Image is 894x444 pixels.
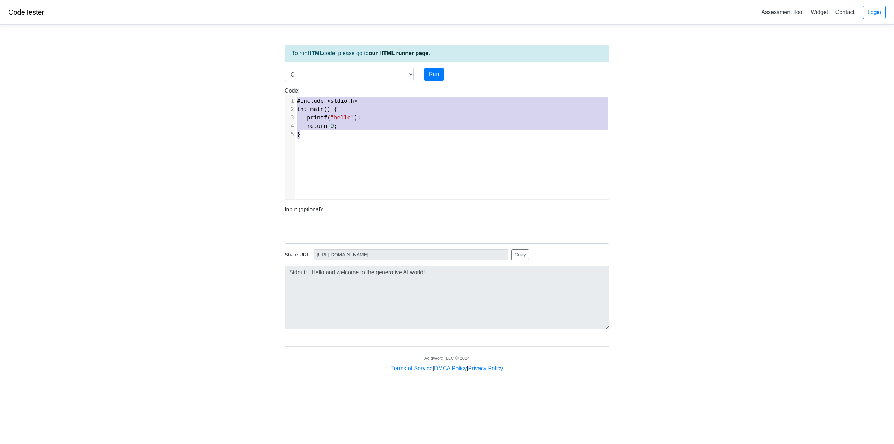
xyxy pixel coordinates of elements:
div: | | [391,364,503,373]
button: Copy [511,249,529,260]
span: return [307,123,327,129]
div: Input (optional): [279,205,615,244]
span: () { [297,106,337,112]
div: To run code, please go to . [285,45,609,62]
a: Terms of Service [391,365,433,371]
div: AcidWorx, LLC © 2024 [424,355,470,362]
span: "hello" [330,114,354,121]
a: Contact [833,6,857,18]
span: int [297,106,307,112]
div: 3 [285,114,295,122]
strong: HTML [307,50,323,56]
span: > [354,97,358,104]
div: Code: [279,87,615,200]
span: h [351,97,354,104]
a: Assessment Tool [759,6,806,18]
a: Login [863,6,886,19]
span: main [310,106,324,112]
span: ; [297,123,337,129]
span: } [297,131,300,138]
button: Run [424,68,444,81]
span: 0 [330,123,334,129]
div: 4 [285,122,295,130]
a: DMCA Policy [434,365,467,371]
input: No share available yet [314,249,508,260]
div: 1 [285,97,295,105]
span: printf [307,114,327,121]
span: stdio [330,97,347,104]
a: Widget [808,6,831,18]
span: . [297,97,358,104]
span: < [327,97,331,104]
span: #include [297,97,324,104]
div: 5 [285,130,295,139]
span: Share URL: [285,251,311,259]
a: Privacy Policy [468,365,503,371]
div: 2 [285,105,295,114]
a: CodeTester [8,8,44,16]
span: ( ); [297,114,361,121]
a: our HTML runner page [369,50,428,56]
